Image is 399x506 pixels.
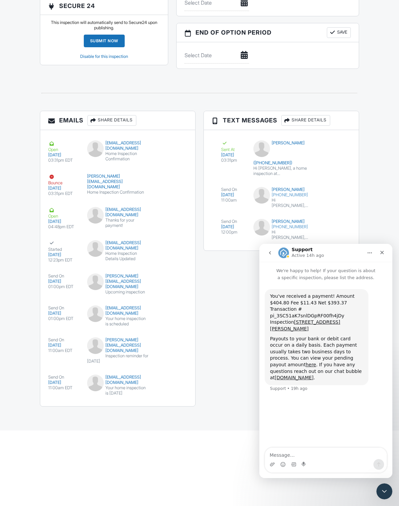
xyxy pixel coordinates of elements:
div: [DATE] [48,219,79,224]
div: 11:00am EDT [48,385,79,391]
h3: Text Messages [204,111,359,130]
div: Home Inspection Confirmation [87,151,149,162]
div: [PERSON_NAME][EMAIL_ADDRESS][DOMAIN_NAME] [87,174,149,190]
div: Open [48,140,79,152]
div: Hi [PERSON_NAME], I'll see you on [DATE] 1:00 pm for [PERSON_NAME]'s inspection at [STREET_ADDRES... [272,198,310,208]
a: Bounce [DATE] 03:31pm EDT [PERSON_NAME][EMAIL_ADDRESS][DOMAIN_NAME] Home Inspection Confirmation [40,168,195,202]
div: [PERSON_NAME][EMAIL_ADDRESS][DOMAIN_NAME] [87,273,149,289]
button: Save [327,27,351,38]
div: Send On [48,273,79,279]
span: End of Option Period [196,28,272,37]
div: [EMAIL_ADDRESS][DOMAIN_NAME] [87,375,149,385]
div: 11:00am EDT [48,348,79,353]
img: default-user-f0147aede5fd5fa78ca7ade42f37bd4542148d508eef1c3d3ea960f66861d68b.jpg [253,140,270,157]
div: Send On [221,187,245,192]
div: [PERSON_NAME][EMAIL_ADDRESS][DOMAIN_NAME] [87,337,149,353]
div: 12:23pm EDT [48,257,79,263]
div: Home Inspection Details Updated [87,251,149,261]
img: default-user-f0147aede5fd5fa78ca7ade42f37bd4542148d508eef1c3d3ea960f66861d68b.jpg [87,337,104,354]
div: Started [48,240,79,252]
a: Open [DATE] 03:31pm EDT [EMAIL_ADDRESS][DOMAIN_NAME] Home Inspection Confirmation [40,135,195,168]
div: [PERSON_NAME] ([PHONE_NUMBER]) [253,140,310,166]
div: [DATE] [221,152,245,158]
div: Inspection reminder for [DATE] [87,353,149,364]
div: Hi [PERSON_NAME], a home inspection at [STREET_ADDRESS][PERSON_NAME] is scheduled for your client... [253,166,310,176]
img: default-user-f0147aede5fd5fa78ca7ade42f37bd4542148d508eef1c3d3ea960f66861d68b.jpg [87,240,104,257]
h3: Emails [40,111,195,130]
img: default-user-f0147aede5fd5fa78ca7ade42f37bd4542148d508eef1c3d3ea960f66861d68b.jpg [253,219,270,236]
img: default-user-f0147aede5fd5fa78ca7ade42f37bd4542148d508eef1c3d3ea960f66861d68b.jpg [87,305,104,322]
div: Bounce [48,174,79,186]
div: [EMAIL_ADDRESS][DOMAIN_NAME] [87,140,149,151]
div: [DATE] [48,380,79,385]
img: default-user-f0147aede5fd5fa78ca7ade42f37bd4542148d508eef1c3d3ea960f66861d68b.jpg [87,273,104,290]
div: Send On [48,337,79,343]
div: [EMAIL_ADDRESS][DOMAIN_NAME] [87,305,149,316]
div: Open [48,207,79,219]
div: [DATE] [48,279,79,284]
img: default-user-f0147aede5fd5fa78ca7ade42f37bd4542148d508eef1c3d3ea960f66861d68b.jpg [87,140,104,157]
div: Send On [48,305,79,311]
div: [PERSON_NAME] [253,187,310,192]
div: [PERSON_NAME] [253,219,310,224]
input: Select Date [185,47,249,64]
div: [DATE] [48,186,79,191]
div: Send On [221,219,245,224]
div: 03:31pm [221,158,245,163]
div: Your home inspection is scheduled [87,316,149,327]
div: [DATE] [48,252,79,257]
div: [DATE] [48,311,79,316]
div: 04:48pm EDT [48,224,79,230]
a: Sent At [DATE] 03:31pm [PERSON_NAME] ([PHONE_NUMBER]) Hi [PERSON_NAME], a home inspection at [STR... [212,135,351,182]
iframe: Intercom live chat [259,244,392,478]
img: default-user-f0147aede5fd5fa78ca7ade42f37bd4542148d508eef1c3d3ea960f66861d68b.jpg [87,207,104,224]
a: Open [DATE] 04:48pm EDT [EMAIL_ADDRESS][DOMAIN_NAME] Thanks for your payment! [40,202,195,235]
div: [DATE] [48,152,79,158]
img: default-user-f0147aede5fd5fa78ca7ade42f37bd4542148d508eef1c3d3ea960f66861d68b.jpg [253,187,270,204]
iframe: Intercom live chat [376,483,392,499]
div: Share Details [281,115,330,126]
div: Home Inspection Confirmation [87,190,149,195]
a: Started [DATE] 12:23pm EDT [EMAIL_ADDRESS][DOMAIN_NAME] Home Inspection Details Updated [40,235,195,268]
div: [EMAIL_ADDRESS][DOMAIN_NAME] [87,207,149,218]
a: Disable for this inspection [80,54,128,59]
div: Send On [48,375,79,380]
div: Sent At [221,140,245,152]
div: 03:31pm EDT [48,158,79,163]
div: Share Details [87,115,136,126]
div: [PHONE_NUMBER] [253,224,310,230]
div: 03:31pm EDT [48,191,79,196]
div: [DATE] [221,224,245,230]
a: Submit Now [84,35,125,47]
p: This inspection will automatically send to Secure24 upon publishing. [48,20,160,31]
div: Your home inspection is [DATE] [87,385,149,396]
div: 11:00am [221,198,245,203]
div: [EMAIL_ADDRESS][DOMAIN_NAME] [87,240,149,251]
div: Hi [PERSON_NAME], I'll see you on [DATE] 1:00 pm for [PERSON_NAME]'s inspection. I look forward t... [272,230,310,240]
div: 01:00pm EDT [48,316,79,321]
div: [DATE] [48,343,79,348]
div: Upcoming inspection [87,289,149,295]
div: 12:00pm [221,230,245,235]
img: default-user-f0147aede5fd5fa78ca7ade42f37bd4542148d508eef1c3d3ea960f66861d68b.jpg [87,375,104,391]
